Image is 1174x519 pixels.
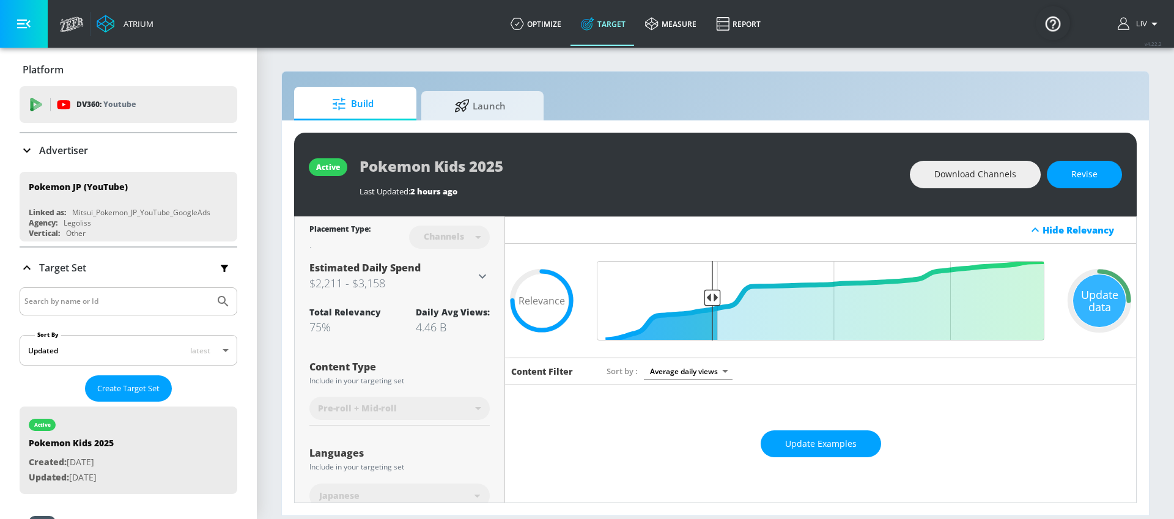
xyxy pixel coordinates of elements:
div: Daily Avg Views: [416,306,490,318]
div: active [34,422,51,428]
p: Advertiser [39,144,88,157]
div: Other [66,228,86,238]
span: Japanese [319,490,360,502]
span: latest [190,345,210,356]
p: [DATE] [29,470,114,485]
span: Create Target Set [97,381,160,396]
div: Average daily views [644,363,733,380]
div: Atrium [119,18,153,29]
span: Sort by [607,366,638,377]
div: Include in your targeting set [309,377,490,385]
button: Open Resource Center [1036,6,1070,40]
span: Build [306,89,399,119]
span: Launch [434,91,526,120]
span: Estimated Daily Spend [309,261,421,274]
div: Languages [309,448,490,458]
button: Create Target Set [85,375,172,402]
input: Search by name or Id [24,293,210,309]
span: 2 hours ago [410,186,457,197]
div: Pokemon JP (YouTube) [29,181,128,193]
div: Pokemon Kids 2025 [29,437,114,455]
p: Target Set [39,261,86,274]
div: Estimated Daily Spend$2,211 - $3,158 [309,261,490,292]
div: 4.46 B [416,320,490,334]
div: activePokemon Kids 2025Created:[DATE]Updated:[DATE] [20,407,237,494]
p: [DATE] [29,455,114,470]
div: Target Set [20,248,237,288]
a: measure [635,2,706,46]
div: DV360: Youtube [20,86,237,123]
div: Hide Relevancy [1043,224,1129,236]
div: active [316,162,340,172]
button: Download Channels [910,161,1041,188]
div: Update data [1073,274,1126,327]
span: Relevance [519,296,565,306]
div: Vertical: [29,228,60,238]
div: Last Updated: [360,186,898,197]
a: Atrium [97,15,153,33]
div: Channels [418,231,470,241]
span: Revise [1071,167,1098,182]
button: Liv [1118,17,1162,31]
div: Advertiser [20,133,237,167]
span: Download Channels [934,167,1016,182]
h6: Content Filter [511,366,573,377]
div: Legoliss [64,218,91,228]
span: login as: liv.ho@zefr.com [1131,20,1147,28]
div: Mitsui_Pokemon_JP_YouTube_GoogleAds [72,207,210,218]
span: Pre-roll + Mid-roll [318,402,397,414]
div: Content Type [309,362,490,372]
div: Agency: [29,218,57,228]
h3: $2,211 - $3,158 [309,274,475,292]
div: 75% [309,320,381,334]
p: DV360: [76,98,136,111]
div: Hide Relevancy [505,216,1136,244]
p: Platform [23,63,64,76]
div: Pokemon JP (YouTube)Linked as:Mitsui_Pokemon_JP_YouTube_GoogleAdsAgency:LegolissVertical:Other [20,172,237,241]
div: Include in your targeting set [309,463,490,471]
span: Created: [29,456,67,468]
div: Platform [20,53,237,87]
label: Sort By [35,331,61,339]
a: Target [571,2,635,46]
div: Linked as: [29,207,66,218]
a: optimize [501,2,571,46]
span: Updated: [29,471,69,483]
input: Final Threshold [591,261,1050,340]
div: Placement Type: [309,224,371,237]
div: Total Relevancy [309,306,381,318]
button: Revise [1047,161,1122,188]
a: Report [706,2,770,46]
div: Updated [28,345,58,356]
div: Japanese [309,484,490,508]
span: Update Examples [785,436,857,452]
span: v 4.22.2 [1145,40,1162,47]
p: Youtube [103,98,136,111]
button: Update Examples [761,430,881,458]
